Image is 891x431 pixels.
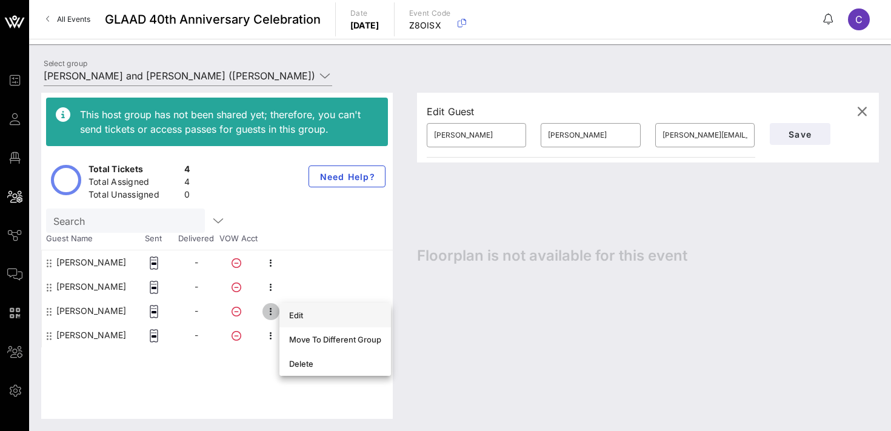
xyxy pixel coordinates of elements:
[184,189,190,204] div: 0
[39,10,98,29] a: All Events
[56,299,126,323] div: Fabrice Houdart
[80,107,378,136] div: This host group has not been shared yet; therefore, you can't send tickets or access passes for g...
[409,7,451,19] p: Event Code
[350,19,379,32] p: [DATE]
[770,123,830,145] button: Save
[427,103,475,120] div: Edit Guest
[195,281,198,292] span: -
[44,59,87,68] label: Select group
[309,165,385,187] button: Need Help?
[848,8,870,30] div: C
[289,335,381,344] div: Move To Different Group
[184,163,190,178] div: 4
[350,7,379,19] p: Date
[319,172,375,182] span: Need Help?
[41,233,132,245] span: Guest Name
[289,310,381,320] div: Edit
[57,15,90,24] span: All Events
[289,359,381,369] div: Delete
[855,13,863,25] span: C
[195,257,198,267] span: -
[409,19,451,32] p: Z8OISX
[175,233,217,245] span: Delivered
[779,129,821,139] span: Save
[132,233,175,245] span: Sent
[195,330,198,340] span: -
[105,10,321,28] span: GLAAD 40th Anniversary Celebration
[88,176,179,191] div: Total Assigned
[88,163,179,178] div: Total Tickets
[88,189,179,204] div: Total Unassigned
[56,323,126,347] div: Ilaria Cohen Catone
[56,275,126,299] div: Claudia Sheer
[217,233,259,245] span: VOW Acct
[434,125,519,145] input: First Name*
[195,306,198,316] span: -
[56,250,126,275] div: Bruce Cohen
[417,247,687,265] span: Floorplan is not available for this event
[184,176,190,191] div: 4
[662,125,747,145] input: Email
[548,125,633,145] input: Last Name*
